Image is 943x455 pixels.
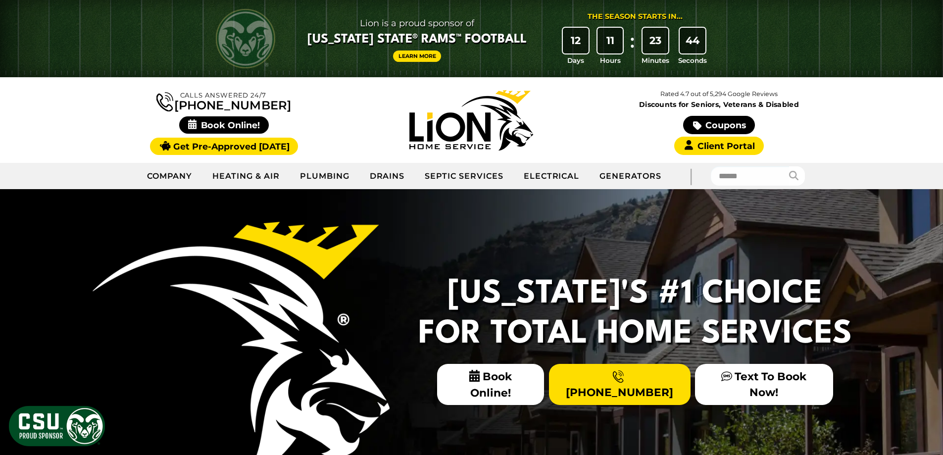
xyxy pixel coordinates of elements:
[590,164,671,189] a: Generators
[563,28,589,53] div: 12
[437,364,545,405] span: Book Online!
[307,31,527,48] span: [US_STATE] State® Rams™ Football
[588,11,683,22] div: The Season Starts in...
[412,274,858,354] h2: [US_STATE]'s #1 Choice For Total Home Services
[409,90,533,151] img: Lion Home Service
[7,404,106,448] img: CSU Sponsor Badge
[643,28,668,53] div: 23
[549,364,691,404] a: [PHONE_NUMBER]
[597,28,623,53] div: 11
[671,163,711,189] div: |
[393,51,442,62] a: Learn More
[156,90,291,111] a: [PHONE_NUMBER]
[627,28,637,66] div: :
[179,116,269,134] span: Book Online!
[137,164,203,189] a: Company
[360,164,415,189] a: Drains
[202,164,290,189] a: Heating & Air
[683,116,754,134] a: Coupons
[150,138,298,155] a: Get Pre-Approved [DATE]
[680,28,705,53] div: 44
[695,364,833,404] a: Text To Book Now!
[514,164,590,189] a: Electrical
[290,164,360,189] a: Plumbing
[595,89,843,100] p: Rated 4.7 out of 5,294 Google Reviews
[415,164,513,189] a: Septic Services
[597,101,841,108] span: Discounts for Seniors, Veterans & Disabled
[642,55,669,65] span: Minutes
[678,55,707,65] span: Seconds
[600,55,621,65] span: Hours
[567,55,584,65] span: Days
[307,15,527,31] span: Lion is a proud sponsor of
[216,9,275,68] img: CSU Rams logo
[674,137,763,155] a: Client Portal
